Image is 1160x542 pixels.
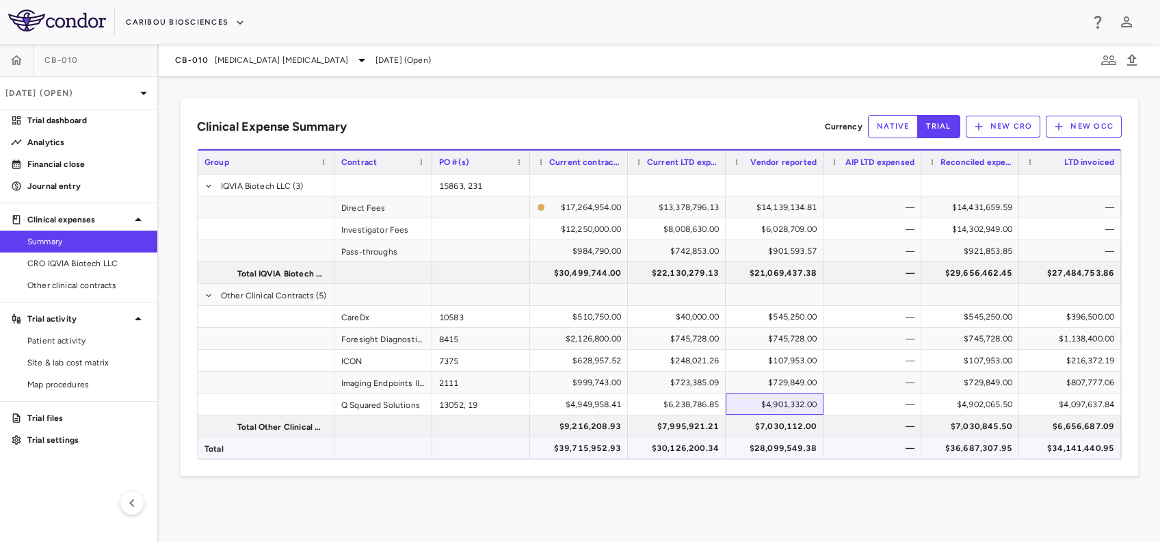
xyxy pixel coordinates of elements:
[1031,393,1114,415] div: $4,097,637.84
[640,372,719,393] div: $723,385.09
[934,393,1012,415] div: $4,902,065.50
[27,214,130,226] p: Clinical expenses
[5,87,135,99] p: [DATE] (Open)
[334,240,432,261] div: Pass-throughs
[375,54,431,66] span: [DATE] (Open)
[27,357,146,369] span: Site & lab cost matrix
[1031,437,1114,459] div: $34,141,440.95
[237,416,326,438] span: Total Other Clinical Contracts
[738,350,817,372] div: $107,953.00
[934,415,1012,437] div: $7,030,845.50
[334,372,432,393] div: Imaging Endpoints II LLC
[836,306,914,328] div: —
[934,437,1012,459] div: $36,687,307.95
[966,116,1041,138] button: New CRO
[27,412,146,424] p: Trial files
[825,120,862,133] p: Currency
[542,328,621,350] div: $2,126,800.00
[542,393,621,415] div: $4,949,958.41
[237,263,326,285] span: Total IQVIA Biotech LLC
[1031,240,1114,262] div: —
[738,262,817,284] div: $21,069,437.38
[836,372,914,393] div: —
[640,350,719,372] div: $248,021.26
[215,54,348,66] span: [MEDICAL_DATA] [MEDICAL_DATA]
[205,438,224,460] span: Total
[221,175,291,197] span: IQVIA Biotech LLC
[934,218,1012,240] div: $14,302,949.00
[1031,218,1114,240] div: —
[334,218,432,240] div: Investigator Fees
[640,328,719,350] div: $745,728.00
[1031,415,1114,437] div: $6,656,687.09
[640,437,719,459] div: $30,126,200.34
[334,350,432,371] div: ICON
[836,437,914,459] div: —
[738,437,817,459] div: $28,099,549.38
[432,393,530,415] div: 13052, 19
[542,437,621,459] div: $39,715,952.93
[934,262,1012,284] div: $29,656,462.45
[836,240,914,262] div: —
[27,158,146,170] p: Financial close
[27,335,146,347] span: Patient activity
[542,240,621,262] div: $984,790.00
[738,328,817,350] div: $745,728.00
[197,118,347,136] h6: Clinical Expense Summary
[934,350,1012,372] div: $107,953.00
[934,240,1012,262] div: $921,853.85
[836,196,914,218] div: —
[542,372,621,393] div: $999,743.00
[738,306,817,328] div: $545,250.00
[868,115,919,138] button: native
[1031,306,1114,328] div: $396,500.00
[738,393,817,415] div: $4,901,332.00
[27,434,146,446] p: Trial settings
[316,285,326,307] span: (5)
[1031,262,1114,284] div: $27,484,753.86
[845,157,914,167] span: AIP LTD expensed
[205,157,229,167] span: Group
[334,306,432,327] div: CareDx
[836,262,914,284] div: —
[836,393,914,415] div: —
[27,313,130,325] p: Trial activity
[537,197,621,217] span: The contract record and uploaded budget values do not match. Please review the contract record an...
[640,262,719,284] div: $22,130,279.13
[27,136,146,149] p: Analytics
[432,372,530,393] div: 2111
[439,157,469,167] span: PO #(s)
[551,196,621,218] div: $17,264,954.00
[293,175,303,197] span: (3)
[1064,157,1114,167] span: LTD invoiced
[836,350,914,372] div: —
[27,180,146,192] p: Journal entry
[432,306,530,327] div: 10583
[8,10,106,31] img: logo-full-BYUhSk78.svg
[738,372,817,393] div: $729,849.00
[549,157,621,167] span: Current contract value
[940,157,1012,167] span: Reconciled expense
[175,55,209,66] span: CB-010
[542,262,621,284] div: $30,499,744.00
[27,279,146,292] span: Other clinical contracts
[934,306,1012,328] div: $545,250.00
[836,218,914,240] div: —
[334,328,432,349] div: Foresight Diagnostics Inc
[1046,116,1122,138] button: New OCC
[542,350,621,372] div: $628,957.52
[640,415,719,437] div: $7,995,921.21
[341,157,377,167] span: Contract
[647,157,719,167] span: Current LTD expensed
[738,218,817,240] div: $6,028,709.00
[27,235,146,248] span: Summary
[432,328,530,349] div: 8415
[44,55,79,66] span: CB-010
[334,196,432,218] div: Direct Fees
[1031,196,1114,218] div: —
[1031,328,1114,350] div: $1,138,400.00
[334,393,432,415] div: Q Squared Solutions
[738,240,817,262] div: $901,593.57
[27,257,146,270] span: CRO IQVIA Biotech LLC
[542,415,621,437] div: $9,216,208.93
